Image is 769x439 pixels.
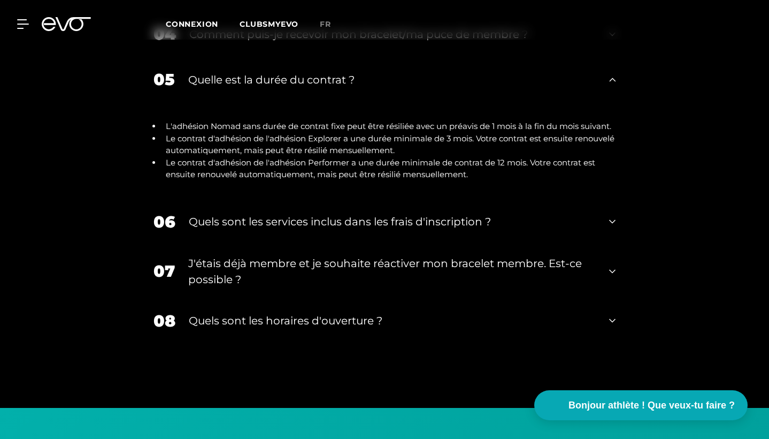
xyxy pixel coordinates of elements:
[162,157,616,181] li: Le contrat d'adhésion de l'adhésion Performer a une durée minimale de contrat de 12 mois. Votre c...
[240,19,320,29] a: CLUBSMYEVO
[189,313,596,329] div: Quels sont les horaires d'ouverture ?
[188,72,596,88] div: Quelle est la durée du contrat ?
[166,19,218,29] a: CONNEXION
[153,210,175,234] div: 06
[162,133,616,157] li: Le contrat d'adhésion de l'adhésion Explorer a une durée minimale de 3 mois. Votre contrat est en...
[162,120,616,133] li: L'adhésion Nomad sans durée de contrat fixe peut être résiliée avec un préavis de 1 mois à la fin...
[534,390,748,420] button: Bonjour athlète ! Que veux-tu faire ?
[320,18,344,31] a: FR
[568,398,735,413] span: Bonjour athlète ! Que veux-tu faire ?
[320,19,331,29] span: FR
[153,259,175,283] div: 07
[240,19,298,29] span: CLUBSMYEVO
[153,67,175,92] div: 05
[188,255,596,287] div: J'étais déjà membre et je souhaite réactiver mon bracelet membre. Est-ce possible ?
[189,214,596,230] div: Quels sont les services inclus dans les frais d'inscription ?
[153,309,175,333] div: 08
